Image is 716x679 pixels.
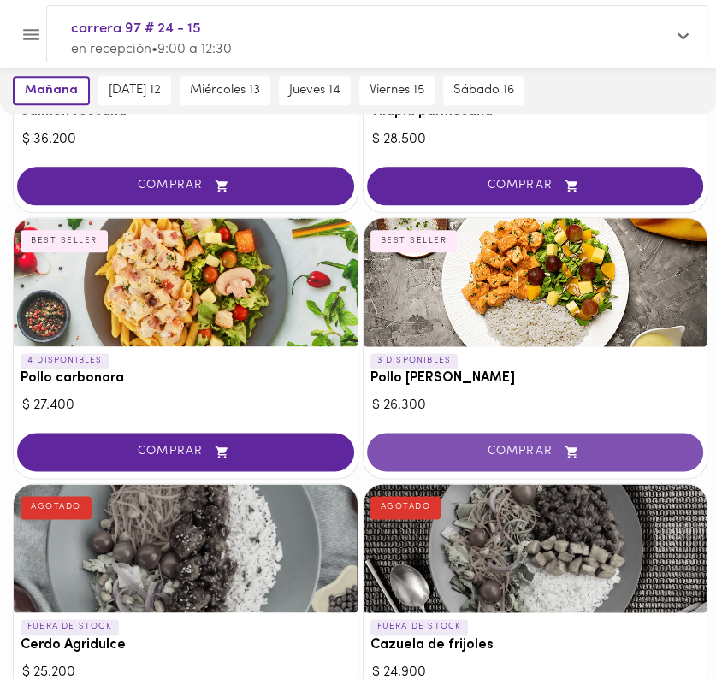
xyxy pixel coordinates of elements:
span: sábado 16 [453,83,514,98]
div: BEST SELLER [370,230,458,252]
span: COMPRAR [38,445,333,459]
button: COMPRAR [367,167,704,205]
span: COMPRAR [388,445,683,459]
p: FUERA DE STOCK [370,619,469,635]
span: COMPRAR [388,179,683,193]
div: $ 27.400 [22,396,349,416]
span: COMPRAR [38,179,333,193]
span: [DATE] 12 [109,83,161,98]
button: mañana [13,76,90,105]
button: jueves 14 [279,76,351,105]
h3: Cazuela de frijoles [370,638,701,653]
span: viernes 15 [370,83,424,98]
div: $ 36.200 [22,130,349,150]
button: viernes 15 [359,76,435,105]
button: COMPRAR [367,433,704,471]
div: BEST SELLER [21,230,108,252]
div: Pollo carbonara [14,218,358,346]
button: COMPRAR [17,433,354,471]
div: Cerdo Agridulce [14,484,358,612]
span: carrera 97 # 24 - 15 [71,18,666,40]
button: miércoles 13 [180,76,270,105]
span: en recepción • 9:00 a 12:30 [71,43,232,56]
iframe: Messagebird Livechat Widget [634,597,716,679]
p: 4 DISPONIBLES [21,353,109,369]
div: AGOTADO [21,496,92,518]
div: Pollo Tikka Massala [364,218,707,346]
button: Menu [10,14,52,56]
p: 3 DISPONIBLES [370,353,459,369]
div: $ 28.500 [372,130,699,150]
p: FUERA DE STOCK [21,619,119,635]
h3: Cerdo Agridulce [21,638,351,653]
span: miércoles 13 [190,83,260,98]
h3: Pollo [PERSON_NAME] [370,371,701,387]
span: mañana [25,83,78,98]
button: sábado 16 [443,76,524,105]
h3: Pollo carbonara [21,371,351,387]
button: COMPRAR [17,167,354,205]
div: Cazuela de frijoles [364,484,707,612]
div: AGOTADO [370,496,441,518]
button: [DATE] 12 [98,76,171,105]
span: jueves 14 [289,83,340,98]
div: $ 26.300 [372,396,699,416]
